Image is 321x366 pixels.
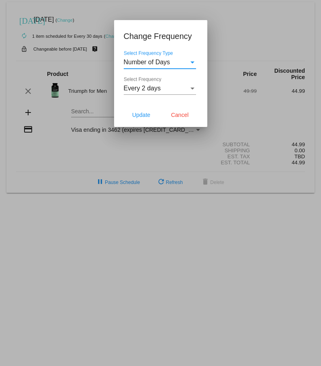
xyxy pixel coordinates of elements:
[132,112,150,118] span: Update
[124,59,170,65] span: Number of Days
[124,85,161,92] span: Every 2 days
[124,59,196,66] mat-select: Select Frequency Type
[124,108,159,122] button: Update
[171,112,189,118] span: Cancel
[124,30,198,43] h1: Change Frequency
[124,85,196,92] mat-select: Select Frequency
[162,108,198,122] button: Cancel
